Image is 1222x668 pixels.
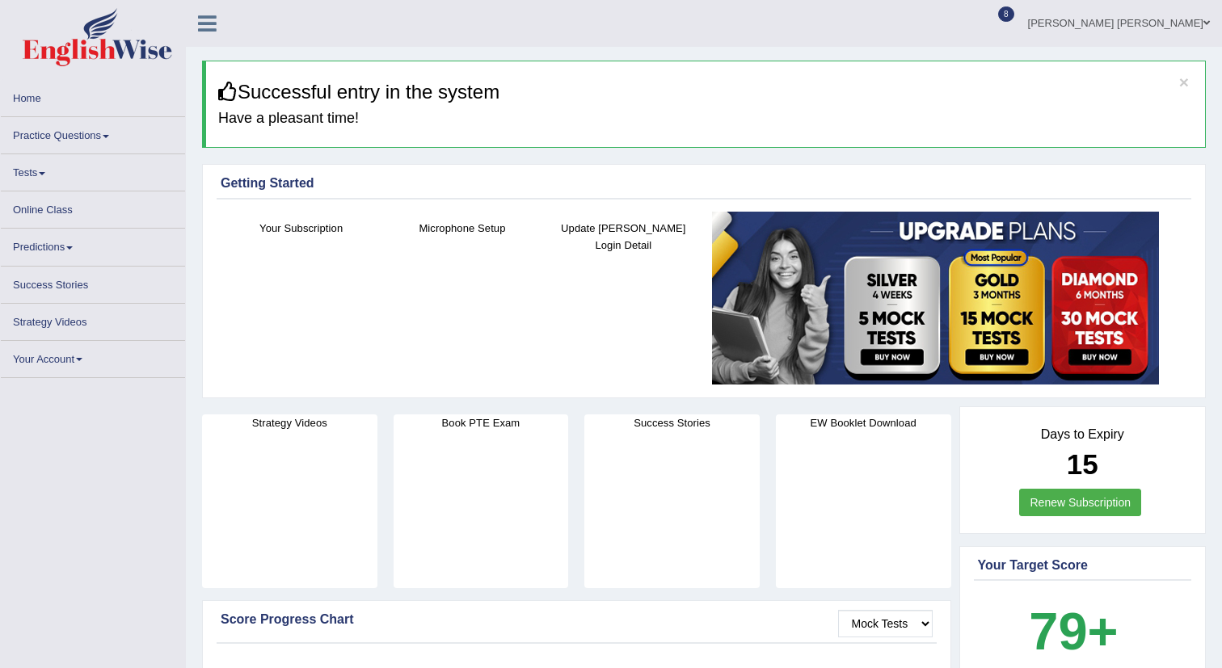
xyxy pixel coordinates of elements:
h4: Days to Expiry [978,427,1188,442]
div: Score Progress Chart [221,610,933,629]
img: small5.jpg [712,212,1159,384]
a: Online Class [1,191,185,223]
h4: Have a pleasant time! [218,111,1193,127]
h4: Update [PERSON_NAME] Login Detail [551,220,696,254]
h4: Microphone Setup [390,220,534,237]
a: Practice Questions [1,117,185,149]
div: Your Target Score [978,556,1188,575]
h4: Your Subscription [229,220,373,237]
span: 8 [998,6,1014,22]
h4: Strategy Videos [202,414,377,431]
h4: Book PTE Exam [394,414,569,431]
a: Strategy Videos [1,304,185,335]
b: 79+ [1029,602,1118,661]
a: Success Stories [1,267,185,298]
h3: Successful entry in the system [218,82,1193,103]
a: Home [1,80,185,111]
a: Your Account [1,341,185,372]
a: Tests [1,154,185,186]
div: Getting Started [221,174,1187,193]
a: Renew Subscription [1019,489,1141,516]
b: 15 [1067,448,1098,480]
h4: EW Booklet Download [776,414,951,431]
h4: Success Stories [584,414,760,431]
button: × [1179,74,1189,90]
a: Predictions [1,229,185,260]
